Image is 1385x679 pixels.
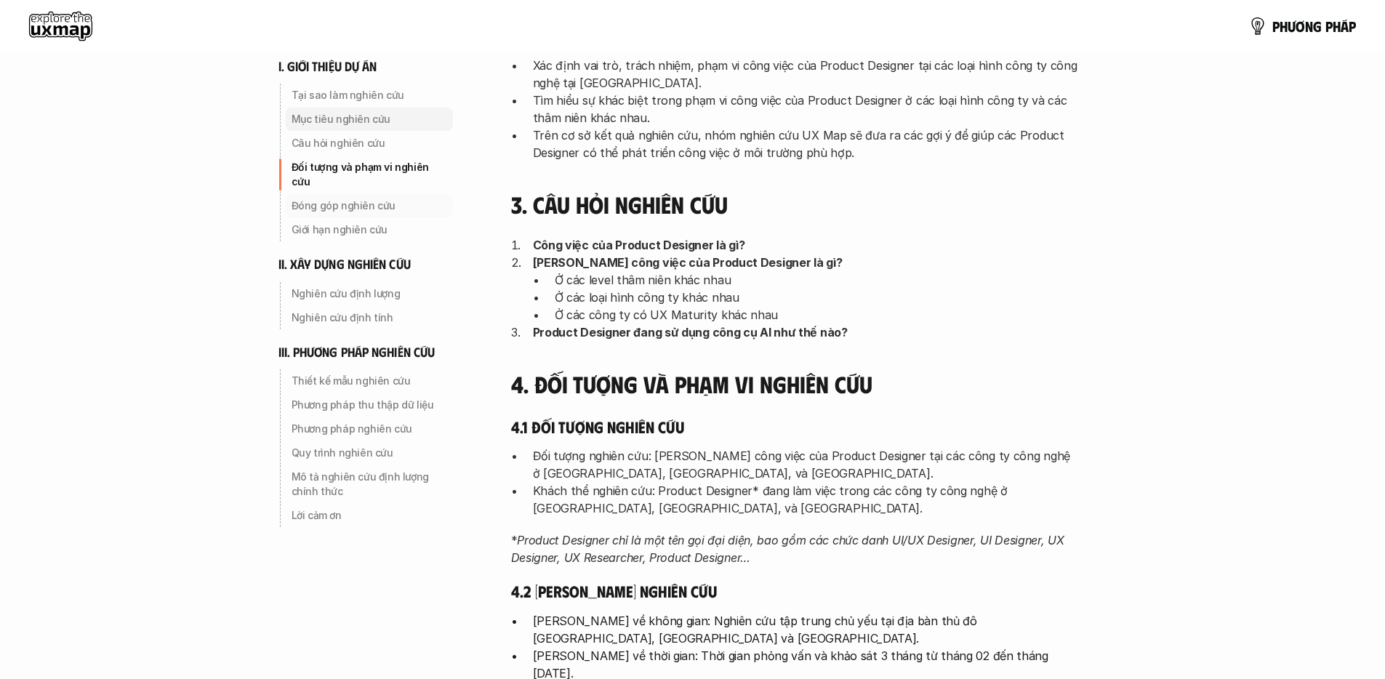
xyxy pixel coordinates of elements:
[1349,18,1356,34] span: p
[511,533,1068,565] em: Product Designer chỉ là một tên gọi đại diện, bao gồm các chức danh UI/UX Designer, UI Designer, ...
[533,126,1078,161] p: Trên cơ sở kết quả nghiên cứu, nhóm nghiên cứu UX Map sẽ đưa ra các gợi ý để giúp các Product Des...
[511,581,1078,601] h5: 4.2 [PERSON_NAME] nghiên cứu
[533,482,1078,517] p: Khách thể nghiên cứu: Product Designer* đang làm việc trong các công ty công nghệ ở [GEOGRAPHIC_D...
[278,84,453,107] a: Tại sao làm nghiên cứu
[292,88,447,103] p: Tại sao làm nghiên cứu
[292,508,447,523] p: Lời cảm ơn
[278,132,453,155] a: Câu hỏi nghiên cứu
[278,417,453,441] a: Phương pháp nghiên cứu
[511,190,1078,218] h4: 3. Câu hỏi nghiên cứu
[278,393,453,417] a: Phương pháp thu thập dữ liệu
[1288,18,1296,34] span: ư
[1333,18,1341,34] span: h
[1341,18,1349,34] span: á
[278,256,411,273] h6: ii. xây dựng nghiên cứu
[1296,18,1305,34] span: ơ
[278,369,453,393] a: Thiết kế mẫu nghiên cứu
[555,289,1078,306] p: Ở các loại hình công ty khác nhau
[292,160,447,189] p: Đối tượng và phạm vi nghiên cứu
[511,417,1078,437] h5: 4.1 Đối tượng nghiên cứu
[533,92,1078,126] p: Tìm hiểu sự khác biệt trong phạm vi công việc của Product Designer ở các loại hình công ty và các...
[278,108,453,131] a: Mục tiêu nghiên cứu
[278,344,435,361] h6: iii. phương pháp nghiên cứu
[292,310,447,325] p: Nghiên cứu định tính
[292,446,447,460] p: Quy trình nghiên cứu
[292,136,447,150] p: Câu hỏi nghiên cứu
[278,156,453,193] a: Đối tượng và phạm vi nghiên cứu
[278,58,377,75] h6: i. giới thiệu dự án
[292,374,447,388] p: Thiết kế mẫu nghiên cứu
[278,504,453,527] a: Lời cảm ơn
[1325,18,1333,34] span: p
[292,398,447,412] p: Phương pháp thu thập dữ liệu
[1305,18,1313,34] span: n
[292,422,447,436] p: Phương pháp nghiên cứu
[292,286,447,301] p: Nghiên cứu định lượng
[278,441,453,465] a: Quy trình nghiên cứu
[292,198,447,213] p: Đóng góp nghiên cứu
[278,306,453,329] a: Nghiên cứu định tính
[555,306,1078,324] p: Ở các công ty có UX Maturity khác nhau
[533,57,1078,92] p: Xác định vai trò, trách nhiệm, phạm vi công việc của Product Designer tại các loại hình công ty c...
[278,282,453,305] a: Nghiên cứu định lượng
[533,612,1078,647] p: [PERSON_NAME] về không gian: Nghiên cứu tập trung chủ yếu tại địa bàn thủ đô [GEOGRAPHIC_DATA], [...
[292,470,447,499] p: Mô tả nghiên cứu định lượng chính thức
[278,465,453,503] a: Mô tả nghiên cứu định lượng chính thức
[278,218,453,241] a: Giới hạn nghiên cứu
[533,238,745,252] strong: Công việc của Product Designer là gì?
[1249,12,1356,41] a: phươngpháp
[555,271,1078,289] p: Ở các level thâm niên khác nhau
[1272,18,1280,34] span: p
[292,222,447,237] p: Giới hạn nghiên cứu
[1313,18,1322,34] span: g
[1280,18,1288,34] span: h
[533,325,848,339] strong: Product Designer đang sử dụng công cụ AI như thế nào?
[533,255,843,270] strong: [PERSON_NAME] công việc của Product Designer là gì?
[511,370,1078,398] h4: 4. Đối tượng và phạm vi nghiên cứu
[278,194,453,217] a: Đóng góp nghiên cứu
[533,447,1078,482] p: Đối tượng nghiên cứu: [PERSON_NAME] công việc của Product Designer tại các công ty công nghệ ở [G...
[292,112,447,126] p: Mục tiêu nghiên cứu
